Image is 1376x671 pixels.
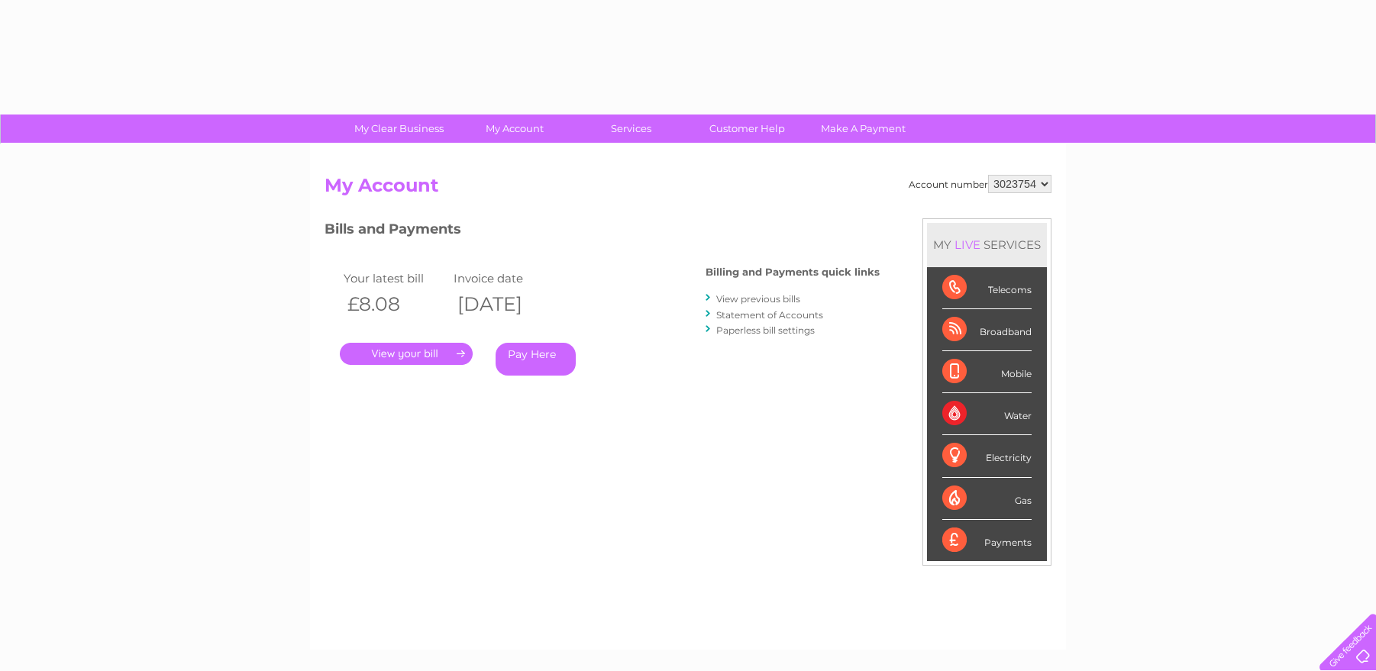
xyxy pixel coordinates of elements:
div: Gas [942,478,1032,520]
h2: My Account [325,175,1051,204]
a: . [340,343,473,365]
a: View previous bills [716,293,800,305]
div: Water [942,393,1032,435]
a: Paperless bill settings [716,324,815,336]
div: MY SERVICES [927,223,1047,266]
h4: Billing and Payments quick links [706,266,880,278]
div: Payments [942,520,1032,561]
a: Statement of Accounts [716,309,823,321]
a: Pay Here [496,343,576,376]
td: Your latest bill [340,268,450,289]
td: Invoice date [450,268,560,289]
div: Electricity [942,435,1032,477]
a: My Clear Business [336,115,462,143]
th: £8.08 [340,289,450,320]
a: Customer Help [684,115,810,143]
div: Broadband [942,309,1032,351]
a: My Account [452,115,578,143]
div: Account number [909,175,1051,193]
a: Make A Payment [800,115,926,143]
div: Mobile [942,351,1032,393]
div: LIVE [951,237,984,252]
th: [DATE] [450,289,560,320]
div: Telecoms [942,267,1032,309]
a: Services [568,115,694,143]
h3: Bills and Payments [325,218,880,245]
